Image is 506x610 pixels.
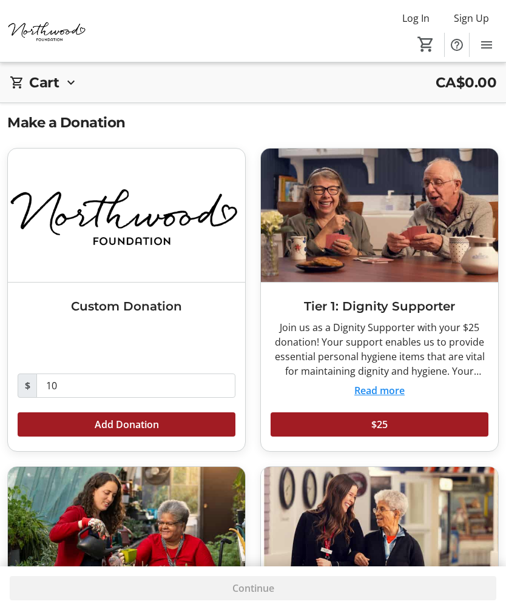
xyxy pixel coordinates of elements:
button: Cart [415,33,437,55]
img: Custom Donation [8,149,245,282]
span: $ [18,374,37,398]
h3: Custom Donation [18,297,235,315]
img: Tier 3: Dignity Advocate [261,467,498,600]
div: Join us as a Dignity Supporter with your $25 donation! Your support enables us to provide essenti... [271,320,488,378]
input: Donation Amount [36,374,235,398]
button: Menu [474,33,499,57]
img: Tier 1: Dignity Supporter [261,149,498,282]
span: Sign Up [454,11,489,25]
h3: Tier 1: Dignity Supporter [271,297,488,315]
button: Sign Up [444,8,499,28]
h2: Cart [29,72,59,93]
button: Add Donation [18,412,235,437]
span: CA$0.00 [436,72,497,93]
span: Add Donation [95,417,159,432]
img: Tier 2: Dignity Champion [8,467,245,600]
button: Log In [393,8,439,28]
button: $25 [271,412,488,437]
span: $25 [371,417,388,432]
h2: Make a Donation [7,112,499,133]
button: Help [445,33,469,57]
img: Northwood Foundation's Logo [7,8,88,54]
button: Read more [354,383,405,398]
span: Log In [402,11,430,25]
